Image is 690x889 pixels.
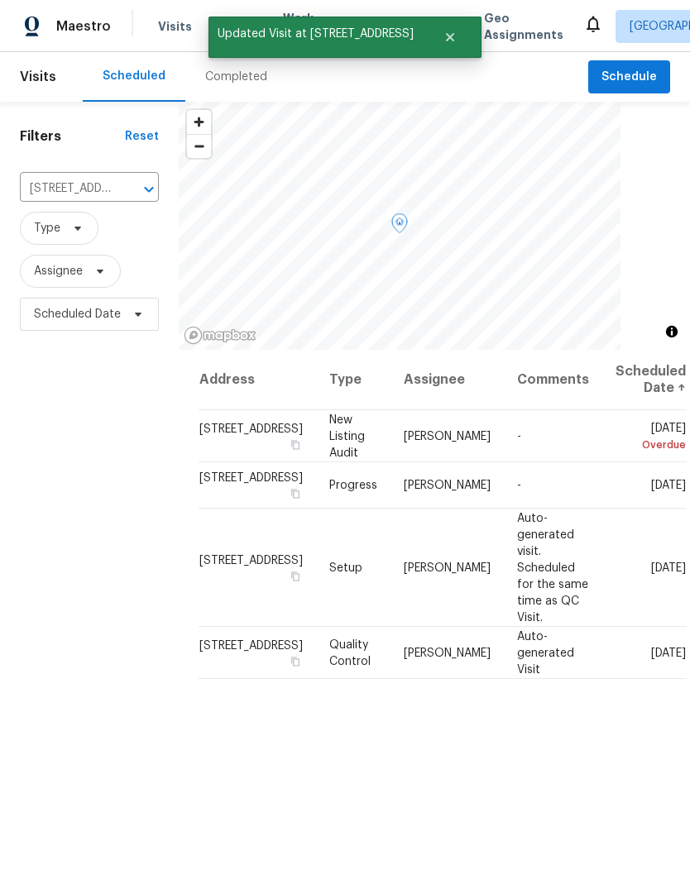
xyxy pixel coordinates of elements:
[34,263,83,280] span: Assignee
[205,69,267,85] div: Completed
[199,639,303,651] span: [STREET_ADDRESS]
[329,480,377,491] span: Progress
[199,350,316,410] th: Address
[404,647,491,658] span: [PERSON_NAME]
[484,10,563,43] span: Geo Assignments
[504,350,602,410] th: Comments
[329,562,362,573] span: Setup
[179,102,621,350] canvas: Map
[187,110,211,134] button: Zoom in
[199,423,303,434] span: [STREET_ADDRESS]
[329,638,371,667] span: Quality Control
[34,306,121,323] span: Scheduled Date
[184,326,256,345] a: Mapbox homepage
[602,350,687,410] th: Scheduled Date ↑
[103,68,165,84] div: Scheduled
[288,486,303,501] button: Copy Address
[651,480,686,491] span: [DATE]
[208,17,423,51] span: Updated Visit at [STREET_ADDRESS]
[651,647,686,658] span: [DATE]
[423,21,477,54] button: Close
[187,134,211,158] button: Zoom out
[20,176,113,202] input: Search for an address...
[662,322,682,342] button: Toggle attribution
[20,128,125,145] h1: Filters
[283,10,325,43] span: Work Orders
[667,323,677,341] span: Toggle attribution
[34,220,60,237] span: Type
[56,18,111,35] span: Maestro
[199,472,303,484] span: [STREET_ADDRESS]
[517,430,521,442] span: -
[588,60,670,94] button: Schedule
[329,413,365,458] span: New Listing Audit
[199,554,303,566] span: [STREET_ADDRESS]
[404,430,491,442] span: [PERSON_NAME]
[391,213,408,239] div: Map marker
[651,562,686,573] span: [DATE]
[137,178,161,201] button: Open
[616,422,686,452] span: [DATE]
[517,512,588,623] span: Auto-generated visit. Scheduled for the same time as QC Visit.
[517,480,521,491] span: -
[158,18,192,35] span: Visits
[404,562,491,573] span: [PERSON_NAME]
[404,480,491,491] span: [PERSON_NAME]
[20,59,56,95] span: Visits
[616,436,686,452] div: Overdue
[187,135,211,158] span: Zoom out
[391,350,504,410] th: Assignee
[288,568,303,583] button: Copy Address
[288,437,303,452] button: Copy Address
[316,350,391,410] th: Type
[125,128,159,145] div: Reset
[288,653,303,668] button: Copy Address
[601,67,657,88] span: Schedule
[517,630,574,675] span: Auto-generated Visit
